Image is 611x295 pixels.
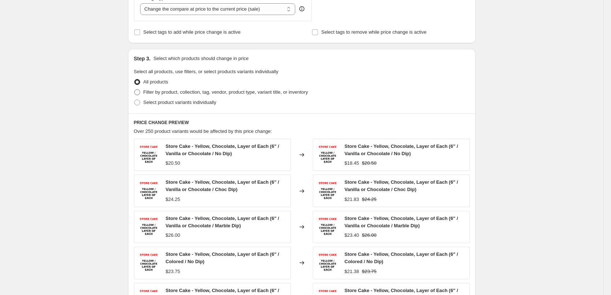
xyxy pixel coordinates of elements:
[166,143,279,156] span: Store Cake - Yellow, Chocolate, Layer of Each (6" / Vanilla or Chocolate / No Dip)
[317,252,339,274] img: StoreCakeShopifyLabel-YellowChoc_80x.png
[166,196,180,203] div: $24.25
[345,268,359,275] div: $21.38
[166,232,180,239] div: $26.00
[317,180,339,202] img: StoreCakeShopifyLabel-YellowChoc_80x.png
[143,89,308,95] span: Filter by product, collection, tag, vendor, product type, variant title, or inventory
[345,160,359,167] div: $18.45
[143,79,168,85] span: All products
[138,252,160,274] img: StoreCakeShopifyLabel-YellowChoc_80x.png
[298,5,305,12] div: help
[166,216,279,228] span: Store Cake - Yellow, Chocolate, Layer of Each (6" / Vanilla or Chocolate / Marble Dip)
[166,160,180,167] div: $20.50
[153,55,248,62] p: Select which products should change in price
[138,216,160,238] img: StoreCakeShopifyLabel-YellowChoc_80x.png
[345,196,359,203] div: $21.83
[317,216,339,238] img: StoreCakeShopifyLabel-YellowChoc_80x.png
[317,144,339,166] img: StoreCakeShopifyLabel-YellowChoc_80x.png
[362,268,376,275] strike: $23.75
[362,160,376,167] strike: $20.50
[138,144,160,166] img: StoreCakeShopifyLabel-YellowChoc_80x.png
[143,29,241,35] span: Select tags to add while price change is active
[138,180,160,202] img: StoreCakeShopifyLabel-YellowChoc_80x.png
[134,128,272,134] span: Over 250 product variants would be affected by this price change:
[166,268,180,275] div: $23.75
[134,69,278,74] span: Select all products, use filters, or select products variants individually
[345,232,359,239] div: $23.40
[345,179,458,192] span: Store Cake - Yellow, Chocolate, Layer of Each (6" / Vanilla or Chocolate / Choc Dip)
[166,251,279,264] span: Store Cake - Yellow, Chocolate, Layer of Each (6" / Colored / No Dip)
[134,55,151,62] h2: Step 3.
[143,100,216,105] span: Select product variants individually
[362,232,376,239] strike: $26.00
[321,29,427,35] span: Select tags to remove while price change is active
[345,216,458,228] span: Store Cake - Yellow, Chocolate, Layer of Each (6" / Vanilla or Chocolate / Marble Dip)
[166,179,279,192] span: Store Cake - Yellow, Chocolate, Layer of Each (6" / Vanilla or Chocolate / Choc Dip)
[345,143,458,156] span: Store Cake - Yellow, Chocolate, Layer of Each (6" / Vanilla or Chocolate / No Dip)
[362,196,376,203] strike: $24.25
[134,120,470,126] h6: PRICE CHANGE PREVIEW
[345,251,458,264] span: Store Cake - Yellow, Chocolate, Layer of Each (6" / Colored / No Dip)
